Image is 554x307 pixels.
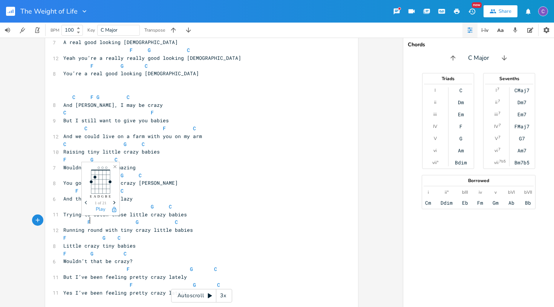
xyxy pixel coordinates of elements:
div: Bb [525,200,531,206]
span: C [142,141,145,147]
span: And [PERSON_NAME], I may be crazy [63,102,163,108]
button: Share [484,5,517,17]
text: E [90,195,92,198]
span: G [90,250,93,257]
span: F [87,219,90,225]
span: C Major [101,27,118,33]
span: F [90,94,93,100]
div: I [435,87,436,93]
span: G [151,203,154,210]
div: C [459,87,462,93]
span: Yes I’ve been feeling pretty crazy lately [63,289,187,296]
span: G [124,141,127,147]
img: Calum Wright [538,6,548,16]
div: ii [495,99,497,105]
span: Running round with tiny crazy little babies [63,226,193,233]
sup: 7 [498,110,500,116]
div: Share [499,8,511,15]
span: C [63,109,66,116]
span: C [72,94,75,100]
span: F [63,234,66,241]
span: Yeah you’re a really really good looking [DEMOGRAPHIC_DATA] [63,55,241,61]
div: ii [434,99,436,105]
div: CMaj7 [514,87,530,93]
sup: 7 [498,134,500,140]
div: iv [479,189,482,195]
span: C [193,125,196,132]
span: But I’ve been feeling pretty crazy lately [63,274,187,280]
div: v [494,189,497,195]
span: F [130,281,133,288]
span: C [115,156,118,163]
span: C [217,281,220,288]
span: F [90,62,93,69]
span: Wouldn’t that be amazing [63,164,136,171]
span: F [63,250,66,257]
div: ii° [445,189,448,195]
div: vii° [432,160,438,166]
span: F [75,187,78,194]
sup: 7 [498,98,500,104]
span: C [124,250,127,257]
div: Transpose [144,28,165,32]
div: Autoscroll [171,289,232,302]
div: 3x [216,289,230,302]
div: F [459,123,462,129]
span: G [103,234,106,241]
span: You got big haired crazy [PERSON_NAME] [63,179,178,186]
button: New [464,5,479,18]
text: D [97,195,100,198]
div: I [496,87,497,93]
span: Little crazy tiny babies [63,242,136,249]
span: C [63,141,66,147]
button: Play [96,207,106,213]
span: F [130,47,133,53]
div: G7 [519,135,525,141]
span: C [127,94,130,100]
div: Am [458,147,464,153]
div: Key [87,28,95,32]
text: B [105,195,107,198]
span: G [96,94,99,100]
span: G [121,62,124,69]
div: Ddim [441,200,453,206]
div: IV [494,123,498,129]
span: A real good looking [DEMOGRAPHIC_DATA] [63,39,178,46]
span: The Weight of Life [20,8,78,15]
span: F [127,266,130,272]
span: C [139,172,142,179]
span: Raising tiny little crazy babies [63,148,160,155]
div: Bm7b5 [514,160,530,166]
text: A [93,195,96,198]
div: Eb [462,200,468,206]
span: G [190,266,193,272]
div: New [472,2,482,8]
span: F [63,156,66,163]
div: Fm [477,200,483,206]
sup: 7 [499,122,501,128]
span: G [148,47,151,53]
span: F [151,109,154,116]
span: C [214,266,217,272]
div: IV [433,123,437,129]
div: vi [433,147,437,153]
div: Borrowed [422,178,535,183]
sup: 7 [497,86,499,92]
div: G [459,135,462,141]
span: C Major [468,54,489,62]
span: C [169,203,172,210]
div: V [495,135,498,141]
span: G [193,281,196,288]
span: G [136,219,139,225]
div: Bdim [455,160,467,166]
span: Wouldn’t that be crazy? [63,258,133,264]
span: C [187,47,190,53]
div: Chords [408,42,549,47]
div: V [434,135,437,141]
span: C [145,62,148,69]
div: Sevenths [484,76,535,81]
div: bVII [524,189,532,195]
div: Dm7 [517,99,526,105]
div: i [428,189,429,195]
span: G [90,156,93,163]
